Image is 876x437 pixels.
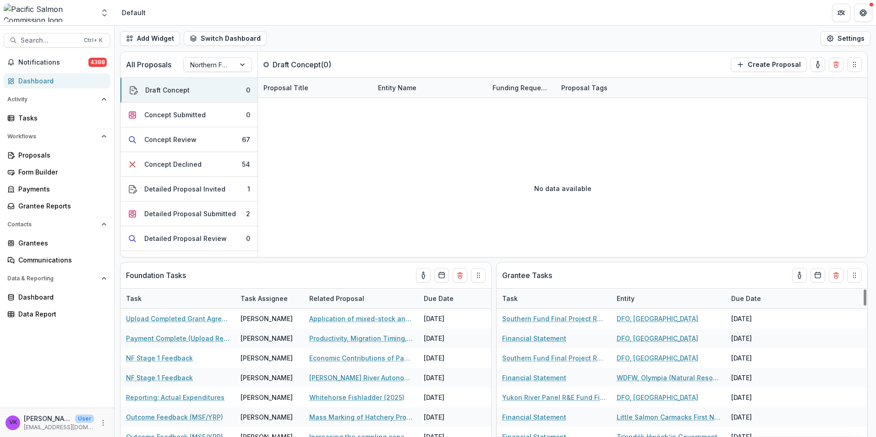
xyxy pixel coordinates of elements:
[534,184,591,193] p: No data available
[4,129,110,144] button: Open Workflows
[309,412,413,422] a: Mass Marking of Hatchery Produced San [PERSON_NAME] Chinook Salmon
[418,309,487,328] div: [DATE]
[617,314,698,323] a: DFO, [GEOGRAPHIC_DATA]
[497,294,523,303] div: Task
[98,417,109,428] button: More
[24,423,94,432] p: [EMAIL_ADDRESS][DOMAIN_NAME]
[556,78,670,98] div: Proposal Tags
[792,268,807,283] button: toggle-assigned-to-me
[726,368,794,388] div: [DATE]
[304,289,418,308] div: Related Proposal
[726,309,794,328] div: [DATE]
[7,96,98,103] span: Activity
[18,113,103,123] div: Tasks
[126,373,193,382] a: NF Stage 1 Feedback
[418,294,459,303] div: Due Date
[88,58,107,67] span: 4388
[18,238,103,248] div: Grantees
[372,78,487,98] div: Entity Name
[246,85,250,95] div: 0
[372,83,422,93] div: Entity Name
[611,289,726,308] div: Entity
[126,314,230,323] a: Upload Completed Grant Agreements
[144,135,197,144] div: Concept Review
[235,289,304,308] div: Task Assignee
[502,412,566,422] a: Financial Statement
[731,57,807,72] button: Create Proposal
[726,388,794,407] div: [DATE]
[246,209,250,218] div: 2
[617,412,720,422] a: Little Salmon Carmacks First Nation
[145,85,190,95] div: Draft Concept
[241,412,293,422] div: [PERSON_NAME]
[7,275,98,282] span: Data & Reporting
[847,57,862,72] button: Drag
[120,226,257,251] button: Detailed Proposal Review0
[4,181,110,197] a: Payments
[122,8,146,17] div: Default
[309,353,413,363] a: Economic Contributions of Pacific Salmon Fisheries: Update of 2017 Study
[120,31,180,46] button: Add Widget
[184,31,267,46] button: Switch Dashboard
[126,393,224,402] a: Reporting: Actual Expenditures
[126,353,193,363] a: NF Stage 1 Feedback
[82,35,104,45] div: Ctrl + K
[4,92,110,107] button: Open Activity
[416,268,431,283] button: toggle-assigned-to-me
[502,333,566,343] a: Financial Statement
[309,393,405,402] a: Whitehorse Fishladder (2025)
[487,83,556,93] div: Funding Requested
[120,289,235,308] div: Task
[75,415,94,423] p: User
[18,59,88,66] span: Notifications
[309,373,413,382] a: [PERSON_NAME] River Autonomous Salmon Enumeration Fence Installation and Operation
[18,184,103,194] div: Payments
[4,252,110,268] a: Communications
[556,83,613,93] div: Proposal Tags
[487,78,556,98] div: Funding Requested
[4,164,110,180] a: Form Builder
[726,289,794,308] div: Due Date
[118,6,149,19] nav: breadcrumb
[18,167,103,177] div: Form Builder
[120,294,147,303] div: Task
[4,73,110,88] a: Dashboard
[242,159,250,169] div: 54
[126,270,186,281] p: Foundation Tasks
[832,4,850,22] button: Partners
[497,289,611,308] div: Task
[4,198,110,213] a: Grantee Reports
[4,217,110,232] button: Open Contacts
[418,289,487,308] div: Due Date
[502,373,566,382] a: Financial Statement
[309,333,413,343] a: Productivity, Migration Timing, and Survival of Sockeye, Coho, and Pink Salmon at [GEOGRAPHIC_DAT...
[235,294,293,303] div: Task Assignee
[9,420,17,426] div: Victor Keong
[126,59,171,70] p: All Proposals
[418,368,487,388] div: [DATE]
[810,268,825,283] button: Calendar
[144,184,225,194] div: Detailed Proposal Invited
[144,159,202,169] div: Concept Declined
[418,348,487,368] div: [DATE]
[241,373,293,382] div: [PERSON_NAME]
[829,57,843,72] button: Delete card
[18,292,103,302] div: Dashboard
[4,33,110,48] button: Search...
[453,268,467,283] button: Delete card
[4,147,110,163] a: Proposals
[502,314,606,323] a: Southern Fund Final Project Report
[258,78,372,98] div: Proposal Title
[502,353,606,363] a: Southern Fund Final Project Report
[502,393,606,402] a: Yukon River Panel R&E Fund Final Project Report
[120,177,257,202] button: Detailed Proposal Invited1
[726,407,794,427] div: [DATE]
[120,103,257,127] button: Concept Submitted0
[120,152,257,177] button: Concept Declined54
